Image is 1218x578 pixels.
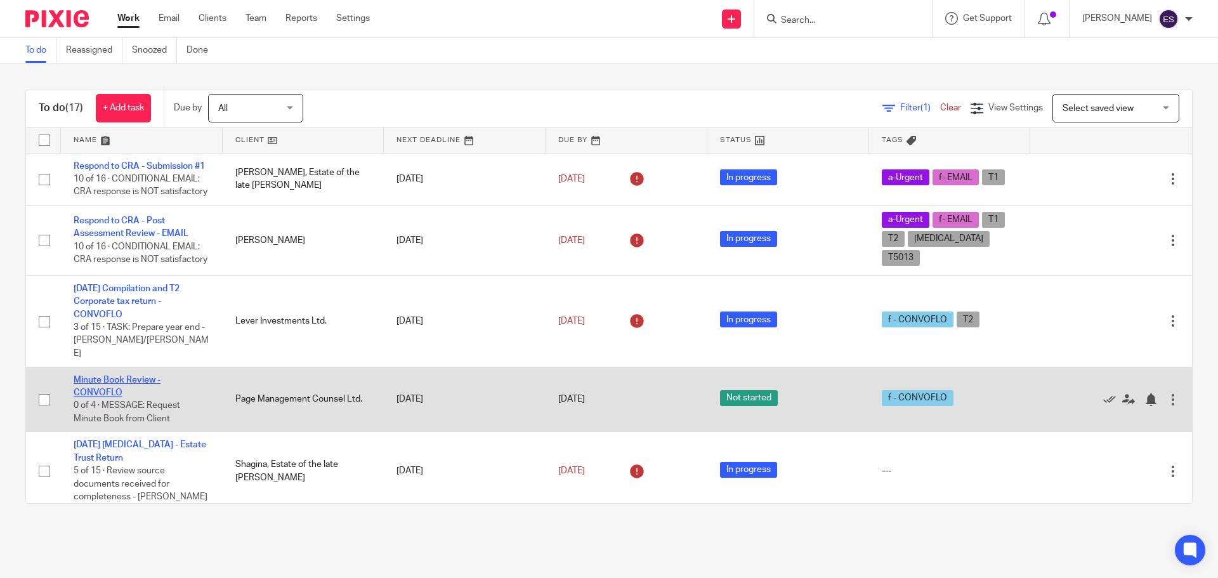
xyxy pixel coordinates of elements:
span: 5 of 15 · Review source documents received for completeness - [PERSON_NAME] [74,466,207,501]
span: 0 of 4 · MESSAGE: Request Minute Book from Client [74,402,180,424]
input: Search [780,15,894,27]
span: In progress [720,231,777,247]
img: svg%3E [1158,9,1179,29]
img: Pixie [25,10,89,27]
a: Respond to CRA - Post Assessment Review - EMAIL [74,216,188,238]
span: f - CONVOFLO [882,390,953,406]
td: [DATE] [384,432,546,510]
a: Team [246,12,266,25]
td: [PERSON_NAME], Estate of the late [PERSON_NAME] [223,153,384,205]
a: Snoozed [132,38,177,63]
span: f- EMAIL [933,169,979,185]
span: a-Urgent [882,212,929,228]
span: [DATE] [558,317,585,325]
td: [DATE] [384,275,546,367]
a: Clients [199,12,226,25]
td: Lever Investments Ltd. [223,275,384,367]
td: Shagina, Estate of the late [PERSON_NAME] [223,432,384,510]
span: View Settings [988,103,1043,112]
span: T1 [982,212,1005,228]
span: f - CONVOFLO [882,312,953,327]
a: Reassigned [66,38,122,63]
td: Page Management Counsel Ltd. [223,367,384,432]
span: All [218,104,228,113]
span: (17) [65,103,83,113]
span: Filter [900,103,940,112]
a: [DATE] Compilation and T2 Corporate tax return - CONVOFLO [74,284,180,319]
span: [DATE] [558,466,585,475]
span: [DATE] [558,236,585,245]
div: --- [882,464,1018,477]
span: 3 of 15 · TASK: Prepare year end - [PERSON_NAME]/[PERSON_NAME] [74,323,209,358]
span: [DATE] [558,395,585,404]
span: T2 [957,312,979,327]
span: [MEDICAL_DATA] [908,231,990,247]
span: f- EMAIL [933,212,979,228]
span: Get Support [963,14,1012,23]
a: Mark as done [1103,393,1122,405]
span: In progress [720,312,777,327]
span: 10 of 16 · CONDITIONAL EMAIL: CRA response is NOT satisfactory [74,242,207,265]
span: Select saved view [1063,104,1134,113]
span: Tags [882,136,903,143]
td: [DATE] [384,205,546,275]
span: [DATE] [558,174,585,183]
a: [DATE] [MEDICAL_DATA] - Estate Trust Return [74,440,206,462]
span: 10 of 16 · CONDITIONAL EMAIL: CRA response is NOT satisfactory [74,174,207,197]
span: In progress [720,462,777,478]
td: [DATE] [384,153,546,205]
a: Work [117,12,140,25]
a: + Add task [96,94,151,122]
span: T1 [982,169,1005,185]
p: [PERSON_NAME] [1082,12,1152,25]
a: Respond to CRA - Submission #1 [74,162,205,171]
a: To do [25,38,56,63]
span: a-Urgent [882,169,929,185]
p: Due by [174,102,202,114]
td: [PERSON_NAME] [223,205,384,275]
span: Not started [720,390,778,406]
span: (1) [920,103,931,112]
span: In progress [720,169,777,185]
a: Settings [336,12,370,25]
span: T5013 [882,250,920,266]
a: Clear [940,103,961,112]
span: T2 [882,231,905,247]
a: Reports [285,12,317,25]
a: Email [159,12,180,25]
td: [DATE] [384,367,546,432]
h1: To do [39,102,83,115]
a: Done [187,38,218,63]
a: Minute Book Review - CONVOFLO [74,376,160,397]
